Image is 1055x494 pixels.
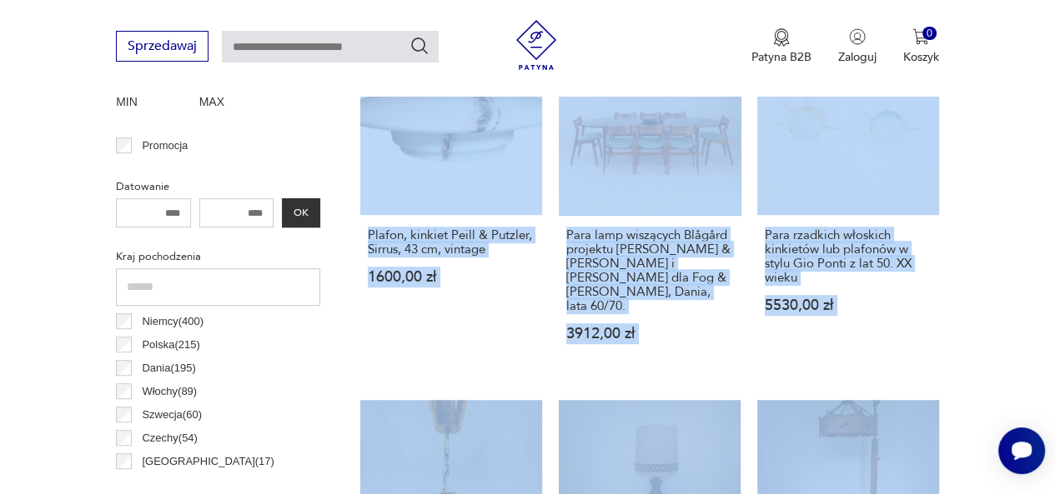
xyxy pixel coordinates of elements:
[116,177,320,196] p: Datowanie
[838,28,877,65] button: Zaloguj
[903,49,939,65] p: Koszyk
[142,312,203,331] p: Niemcy ( 400 )
[838,49,877,65] p: Zaloguj
[142,382,197,401] p: Włochy ( 89 )
[566,327,733,341] p: 3912,00 zł
[566,228,733,313] h3: Para lamp wiszących Blågård projektu [PERSON_NAME] & [PERSON_NAME] i [PERSON_NAME] dla Fog & [PER...
[116,90,191,117] label: MIN
[142,429,198,447] p: Czechy ( 54 )
[511,20,561,70] img: Patyna - sklep z meblami i dekoracjami vintage
[912,28,929,45] img: Ikona koszyka
[282,198,320,227] button: OK
[142,336,199,354] p: Polska ( 215 )
[751,28,811,65] button: Patyna B2B
[142,137,188,155] p: Promocja
[142,476,274,494] p: [GEOGRAPHIC_DATA] ( 15 )
[765,298,932,312] p: 5530,00 zł
[142,406,202,424] p: Szwecja ( 60 )
[922,27,937,41] div: 0
[116,31,208,62] button: Sprzedawaj
[368,270,535,284] p: 1600,00 zł
[142,359,195,377] p: Dania ( 195 )
[368,228,535,257] h3: Plafon, kinkiet Peill & Putzler, Sirrus, 43 cm, vintage
[998,427,1045,474] iframe: Smartsupp widget button
[751,49,811,65] p: Patyna B2B
[142,452,274,471] p: [GEOGRAPHIC_DATA] ( 17 )
[409,36,430,56] button: Szukaj
[360,33,542,373] a: Plafon, kinkiet Peill & Putzler, Sirrus, 43 cm, vintagePlafon, kinkiet Peill & Putzler, Sirrus, 4...
[765,228,932,285] h3: Para rzadkich włoskich kinkietów lub plafonów w stylu Gio Ponti z lat 50. XX wieku
[903,28,939,65] button: 0Koszyk
[116,42,208,53] a: Sprzedawaj
[773,28,790,47] img: Ikona medalu
[751,28,811,65] a: Ikona medaluPatyna B2B
[116,247,320,266] p: Kraj pochodzenia
[199,90,274,117] label: MAX
[559,33,741,373] a: Para lamp wiszących Blågård projektu Karen & Ebbe Clemmensen i Jørgena Bo dla Fog & Mørup, Dania,...
[849,28,866,45] img: Ikonka użytkownika
[757,33,939,373] a: Para rzadkich włoskich kinkietów lub plafonów w stylu Gio Ponti z lat 50. XX wiekuPara rzadkich w...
